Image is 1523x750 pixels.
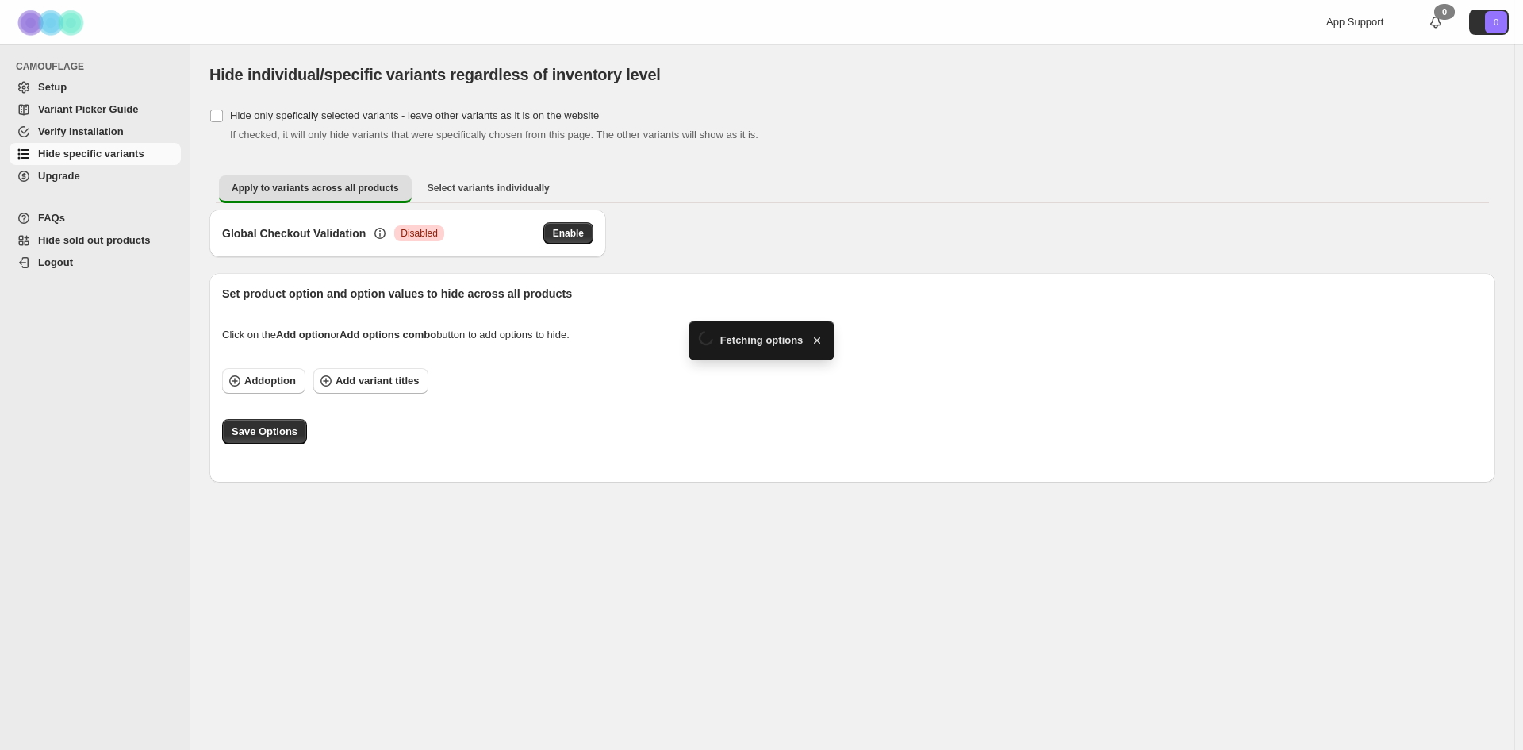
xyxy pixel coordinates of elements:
[38,212,65,224] span: FAQs
[38,234,151,246] span: Hide sold out products
[276,329,331,340] strong: Add option
[1469,10,1509,35] button: Avatar with initials 0
[10,121,181,143] a: Verify Installation
[1434,4,1455,20] div: 0
[543,222,593,244] button: Enable
[222,225,366,241] h3: Global Checkout Validation
[313,368,428,394] button: Add variant titles
[38,148,144,160] span: Hide specific variants
[222,368,305,394] button: Addoption
[10,76,181,98] a: Setup
[10,252,181,274] a: Logout
[38,170,80,182] span: Upgrade
[10,98,181,121] a: Variant Picker Guide
[720,333,804,348] span: Fetching options
[222,419,307,444] button: Save Options
[10,143,181,165] a: Hide specific variants
[209,210,1495,483] div: Apply to variants across all products
[222,327,1483,343] div: Click on the or button to add options to hide.
[401,227,438,240] span: Disabled
[1485,11,1507,33] span: Avatar with initials 0
[219,175,412,203] button: Apply to variants across all products
[1494,17,1498,27] text: 0
[244,373,296,389] span: Add option
[415,175,562,201] button: Select variants individually
[13,1,92,44] img: Camouflage
[222,286,1483,302] p: Set product option and option values to hide across all products
[16,60,182,73] span: CAMOUFLAGE
[38,81,67,93] span: Setup
[1428,14,1444,30] a: 0
[38,125,124,137] span: Verify Installation
[336,373,419,389] span: Add variant titles
[230,129,758,140] span: If checked, it will only hide variants that were specifically chosen from this page. The other va...
[232,424,297,440] span: Save Options
[38,103,138,115] span: Variant Picker Guide
[10,207,181,229] a: FAQs
[10,165,181,187] a: Upgrade
[38,256,73,268] span: Logout
[428,182,550,194] span: Select variants individually
[553,227,584,240] span: Enable
[230,110,599,121] span: Hide only spefically selected variants - leave other variants as it is on the website
[1326,16,1383,28] span: App Support
[10,229,181,252] a: Hide sold out products
[209,66,661,83] span: Hide individual/specific variants regardless of inventory level
[340,329,436,340] strong: Add options combo
[232,182,399,194] span: Apply to variants across all products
